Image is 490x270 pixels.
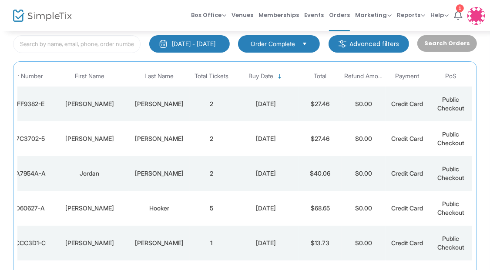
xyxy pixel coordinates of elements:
span: Public Checkout [437,235,464,251]
div: 9/17/2025 [235,169,296,178]
div: Fisher [131,134,188,143]
span: Credit Card [392,239,423,247]
th: Refund Amount [342,66,386,87]
td: $68.65 [299,191,342,226]
span: Order Number [3,73,44,80]
th: Total Tickets [190,66,233,87]
th: Total [299,66,342,87]
div: Brady [53,239,127,247]
td: 2 [190,87,233,121]
span: Events [304,4,324,26]
span: PoS [445,73,456,80]
div: 9/17/2025 [235,134,296,143]
span: Last Name [145,73,174,80]
td: 1 [190,226,233,260]
button: Select [299,39,311,49]
td: 2 [190,121,233,156]
span: Credit Card [392,135,423,142]
div: 9/17/2025 [235,204,296,213]
span: Order Complete [251,40,295,48]
td: $0.00 [342,87,386,121]
span: Marketing [355,11,392,19]
span: Orders [329,4,350,26]
m-button: Advanced filters [329,35,409,53]
div: Wyatt [53,134,127,143]
td: $0.00 [342,226,386,260]
div: Kerrigan [53,204,127,213]
span: Sortable [276,73,283,80]
span: Public Checkout [437,130,464,147]
span: Payment [396,73,420,80]
img: monthly [159,40,168,48]
td: $13.73 [299,226,342,260]
span: Credit Card [392,170,423,177]
div: 1 [456,4,464,12]
td: 5 [190,191,233,226]
div: Clark [131,169,188,178]
div: Jordan [53,169,127,178]
td: $27.46 [299,121,342,156]
td: $0.00 [342,191,386,226]
div: Sara [53,100,127,108]
input: Search by name, email, phone, order number, ip address, or last 4 digits of card [13,35,141,53]
span: Venues [232,4,253,26]
span: Public Checkout [437,165,464,181]
img: filter [338,40,347,48]
td: $0.00 [342,156,386,191]
div: 9/17/2025 [235,100,296,108]
td: 2 [190,156,233,191]
div: 9/17/2025 [235,239,296,247]
div: Felts [131,100,188,108]
span: Public Checkout [437,96,464,112]
span: Help [430,11,449,19]
span: Memberships [258,4,299,26]
span: Credit Card [392,204,423,212]
td: $40.06 [299,156,342,191]
span: Credit Card [392,100,423,107]
span: First Name [75,73,104,80]
span: Buy Date [248,73,273,80]
div: Michaud [131,239,188,247]
button: [DATE] - [DATE] [149,35,230,53]
span: Reports [397,11,425,19]
td: $0.00 [342,121,386,156]
div: [DATE] - [DATE] [172,40,215,48]
span: Public Checkout [437,200,464,216]
div: Hooker [131,204,188,213]
span: Box Office [191,11,226,19]
td: $27.46 [299,87,342,121]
